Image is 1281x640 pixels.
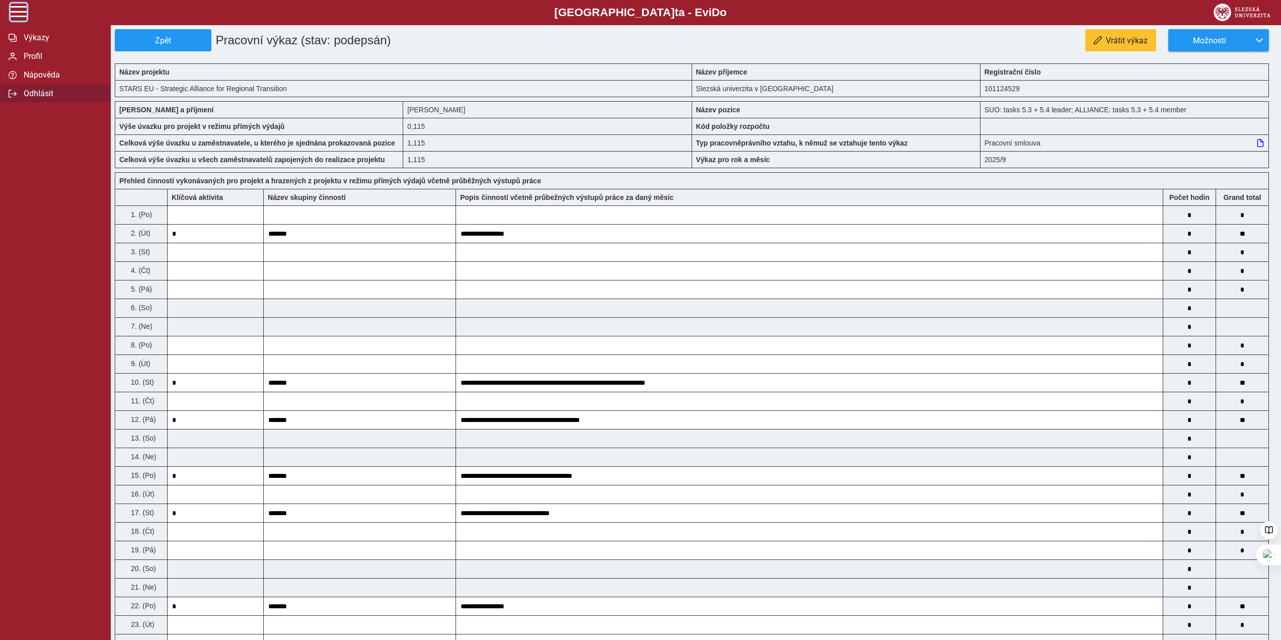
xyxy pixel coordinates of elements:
span: 18. (Čt) [129,527,155,535]
img: logo_web_su.png [1214,4,1270,21]
span: 19. (Pá) [129,546,156,554]
span: 20. (So) [129,564,156,573]
b: Název příjemce [696,68,747,76]
span: 17. (St) [129,509,154,517]
b: Celková výše úvazku u zaměstnavatele, u kterého je sjednána prokazovaná pozice [119,139,395,147]
span: Profil [21,51,102,61]
span: 21. (Ne) [129,583,157,591]
b: Počet hodin [1163,193,1216,201]
span: 16. (Út) [129,490,155,498]
b: Výše úvazku pro projekt v režimu přímých výdajů [119,122,284,130]
span: 14. (Ne) [129,453,157,461]
b: Suma za den přes všechny výkazy [1216,193,1268,201]
b: [PERSON_NAME] a příjmení [119,106,213,114]
b: Celková výše úvazku u všech zaměstnavatelů zapojených do realizace projektu [119,156,385,164]
button: Zpět [115,29,211,51]
div: 1,115 [403,134,692,151]
span: 6. (So) [129,304,152,312]
span: Vrátit výkaz [1106,36,1148,45]
span: D [712,6,720,19]
div: Slezská univerzita v [GEOGRAPHIC_DATA] [692,80,981,97]
div: 0,92 h / den. 4,6 h / týden. [403,118,692,134]
span: Nápověda [21,70,102,80]
span: 3. (St) [129,248,150,256]
b: Název skupiny činností [268,193,346,201]
div: [PERSON_NAME] [403,101,692,118]
div: 101124529 [981,80,1269,97]
span: 7. (Ne) [129,322,153,330]
span: Odhlásit [21,89,102,98]
b: Název projektu [119,68,170,76]
span: 15. (Po) [129,471,156,479]
span: 13. (So) [129,434,156,442]
b: Typ pracovněprávního vztahu, k němuž se vztahuje tento výkaz [696,139,908,147]
b: Přehled činností vykonávaných pro projekt a hrazených z projektu v režimu přímých výdajů včetně p... [119,177,541,185]
span: 2. (Út) [129,229,150,237]
div: 1,115 [403,151,692,168]
h1: Pracovní výkaz (stav: podepsán) [211,29,599,51]
div: 2025/9 [981,151,1269,168]
span: Možnosti [1177,36,1242,45]
b: Registrační číslo [985,68,1041,76]
b: Popis činností včetně průbežných výstupů práce za daný měsíc [460,193,673,201]
div: SUO: tasks 5.3 + 5.4 leader; ALLIANCE: tasks 5.3 + 5.4 member [981,101,1269,118]
div: Pracovní smlouva [981,134,1269,151]
button: Možnosti [1168,29,1250,51]
span: t [674,6,678,19]
span: 10. (St) [129,378,154,386]
span: 23. (Út) [129,620,155,628]
span: 11. (Čt) [129,397,155,405]
span: 5. (Pá) [129,285,152,293]
div: STARS EU - Strategic Alliance for Regional Transition [115,80,692,97]
b: [GEOGRAPHIC_DATA] a - Evi [30,6,1251,19]
span: Výkazy [21,33,102,42]
span: 12. (Pá) [129,415,156,423]
b: Klíčová aktivita [172,193,223,201]
b: Kód položky rozpočtu [696,122,770,130]
span: Zpět [119,36,207,45]
button: Vrátit výkaz [1085,29,1156,51]
span: o [720,6,727,19]
span: 9. (Út) [129,360,150,368]
span: 22. (Po) [129,602,156,610]
span: 4. (Čt) [129,266,150,274]
span: 8. (Po) [129,341,152,349]
span: 1. (Po) [129,210,152,219]
b: Název pozice [696,106,740,114]
b: Výkaz pro rok a měsíc [696,156,770,164]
